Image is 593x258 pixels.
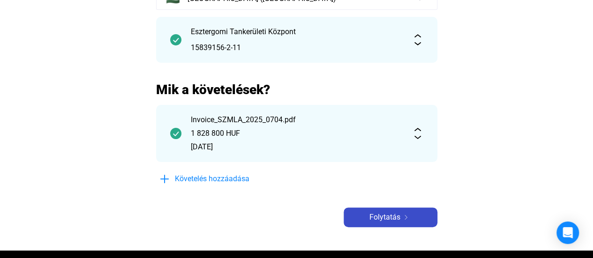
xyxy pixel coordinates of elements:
[191,26,403,37] div: Esztergomi Tankerületi Központ
[412,128,423,139] img: expand
[191,42,403,53] div: 15839156-2-11
[344,207,437,227] button: Folytatásarrow-right-white
[170,128,181,139] img: checkmark-darker-green-circle
[191,141,403,153] div: [DATE]
[159,173,170,184] img: plus-blue
[175,173,249,184] span: Követelés hozzáadása
[400,215,412,220] img: arrow-right-white
[369,212,400,223] span: Folytatás
[191,128,403,139] div: 1 828 800 HUF
[191,114,403,125] div: Invoice_SZMLA_2025_0704.pdf
[156,169,297,189] button: plus-blueKövetelés hozzáadása
[556,221,579,244] div: Open Intercom Messenger
[156,81,437,98] h2: Mik a követelések?
[170,34,181,45] img: checkmark-darker-green-circle
[412,34,423,45] img: expand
